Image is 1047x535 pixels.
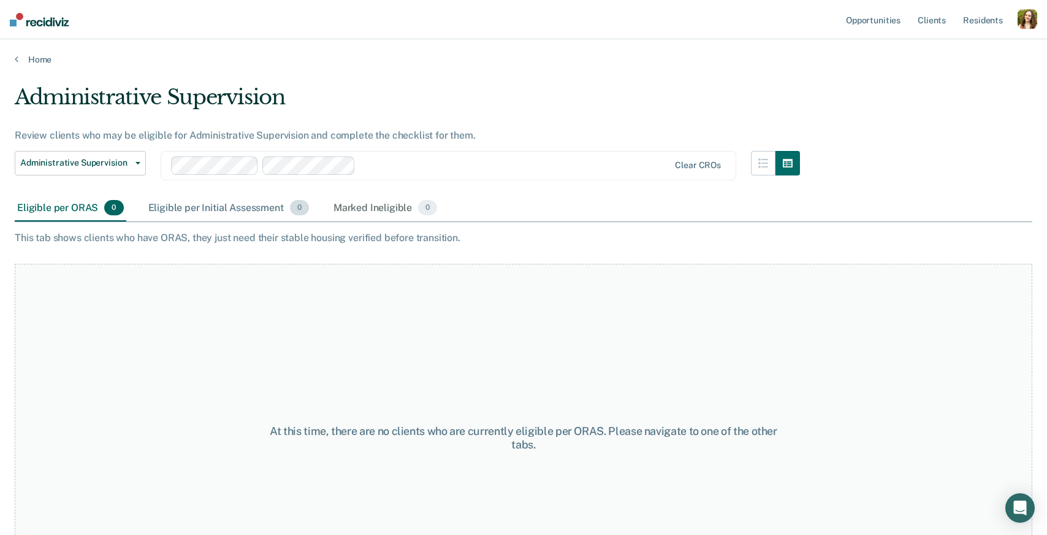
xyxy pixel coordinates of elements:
[418,200,437,216] span: 0
[331,195,440,222] div: Marked Ineligible0
[15,151,146,175] button: Administrative Supervision
[104,200,123,216] span: 0
[1005,493,1035,523] div: Open Intercom Messenger
[290,200,309,216] span: 0
[675,160,721,171] div: Clear CROs
[270,425,778,451] div: At this time, there are no clients who are currently eligible per ORAS. Please navigate to one of...
[15,54,1032,65] a: Home
[10,13,69,26] img: Recidiviz
[15,85,800,120] div: Administrative Supervision
[15,195,126,222] div: Eligible per ORAS0
[15,232,1032,244] div: This tab shows clients who have ORAS, they just need their stable housing verified before transit...
[20,158,131,168] span: Administrative Supervision
[15,129,800,141] div: Review clients who may be eligible for Administrative Supervision and complete the checklist for ...
[146,195,311,222] div: Eligible per Initial Assessment0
